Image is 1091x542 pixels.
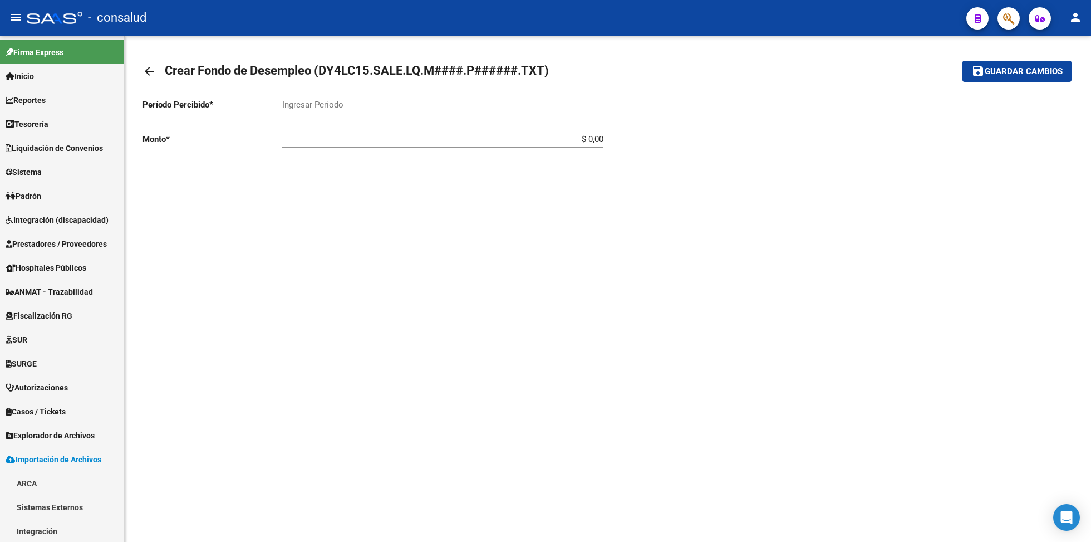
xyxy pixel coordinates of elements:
[1053,504,1080,531] div: Open Intercom Messenger
[6,214,109,226] span: Integración (discapacidad)
[6,358,37,370] span: SURGE
[6,406,66,418] span: Casos / Tickets
[9,11,22,24] mat-icon: menu
[6,382,68,394] span: Autorizaciones
[6,70,34,82] span: Inicio
[1069,11,1082,24] mat-icon: person
[985,67,1063,77] span: Guardar cambios
[6,262,86,274] span: Hospitales Públicos
[6,190,41,202] span: Padrón
[142,65,156,78] mat-icon: arrow_back
[6,453,101,466] span: Importación de Archivos
[6,94,46,106] span: Reportes
[6,429,95,442] span: Explorador de Archivos
[6,310,72,322] span: Fiscalización RG
[6,166,42,178] span: Sistema
[165,64,549,77] span: Crear Fondo de Desempleo (DY4LC15.SALE.LQ.M####.P######.TXT)
[6,334,27,346] span: SUR
[142,99,282,111] p: Período Percibido
[6,238,107,250] span: Prestadores / Proveedores
[962,61,1072,81] button: Guardar cambios
[6,286,93,298] span: ANMAT - Trazabilidad
[6,118,48,130] span: Tesorería
[971,64,985,77] mat-icon: save
[6,46,63,58] span: Firma Express
[6,142,103,154] span: Liquidación de Convenios
[88,6,146,30] span: - consalud
[142,133,282,145] p: Monto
